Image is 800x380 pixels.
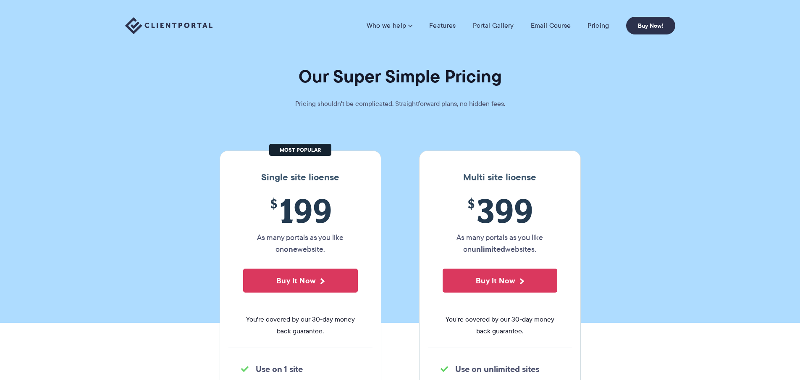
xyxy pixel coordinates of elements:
strong: Use on 1 site [256,363,303,375]
span: You're covered by our 30-day money back guarantee. [443,314,557,337]
p: As many portals as you like on websites. [443,232,557,255]
strong: one [284,243,297,255]
a: Buy Now! [626,17,675,34]
span: 199 [243,191,358,230]
a: Email Course [531,21,571,30]
a: Portal Gallery [473,21,514,30]
h3: Single site license [228,172,372,183]
span: You're covered by our 30-day money back guarantee. [243,314,358,337]
p: Pricing shouldn't be complicated. Straightforward plans, no hidden fees. [274,98,526,110]
a: Features [429,21,456,30]
h3: Multi site license [428,172,572,183]
strong: Use on unlimited sites [455,363,539,375]
button: Buy It Now [243,269,358,293]
a: Pricing [588,21,609,30]
button: Buy It Now [443,269,557,293]
span: 399 [443,191,557,230]
p: As many portals as you like on website. [243,232,358,255]
strong: unlimited [472,243,505,255]
a: Who we help [367,21,412,30]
